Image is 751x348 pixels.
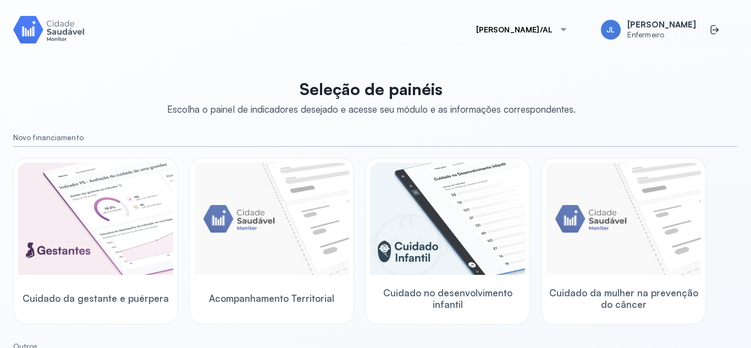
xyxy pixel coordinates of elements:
span: Cuidado da mulher na prevenção do câncer [546,287,701,311]
span: JL [606,25,615,35]
span: Enfermeiro [627,30,696,40]
small: Novo financiamento [13,133,738,142]
img: placeholder-module-ilustration.png [546,163,701,275]
img: pregnants.png [18,163,173,275]
span: Cuidado da gestante e puérpera [23,292,169,304]
button: [PERSON_NAME]/AL [463,19,581,41]
img: placeholder-module-ilustration.png [194,163,349,275]
span: Cuidado no desenvolvimento infantil [370,287,525,311]
div: Escolha o painel de indicadores desejado e acesse seu módulo e as informações correspondentes. [167,103,576,115]
p: Seleção de painéis [167,79,576,99]
span: Acompanhamento Territorial [209,292,334,304]
img: Logotipo do produto Monitor [13,14,85,45]
span: [PERSON_NAME] [627,20,696,30]
img: child-development.png [370,163,525,275]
